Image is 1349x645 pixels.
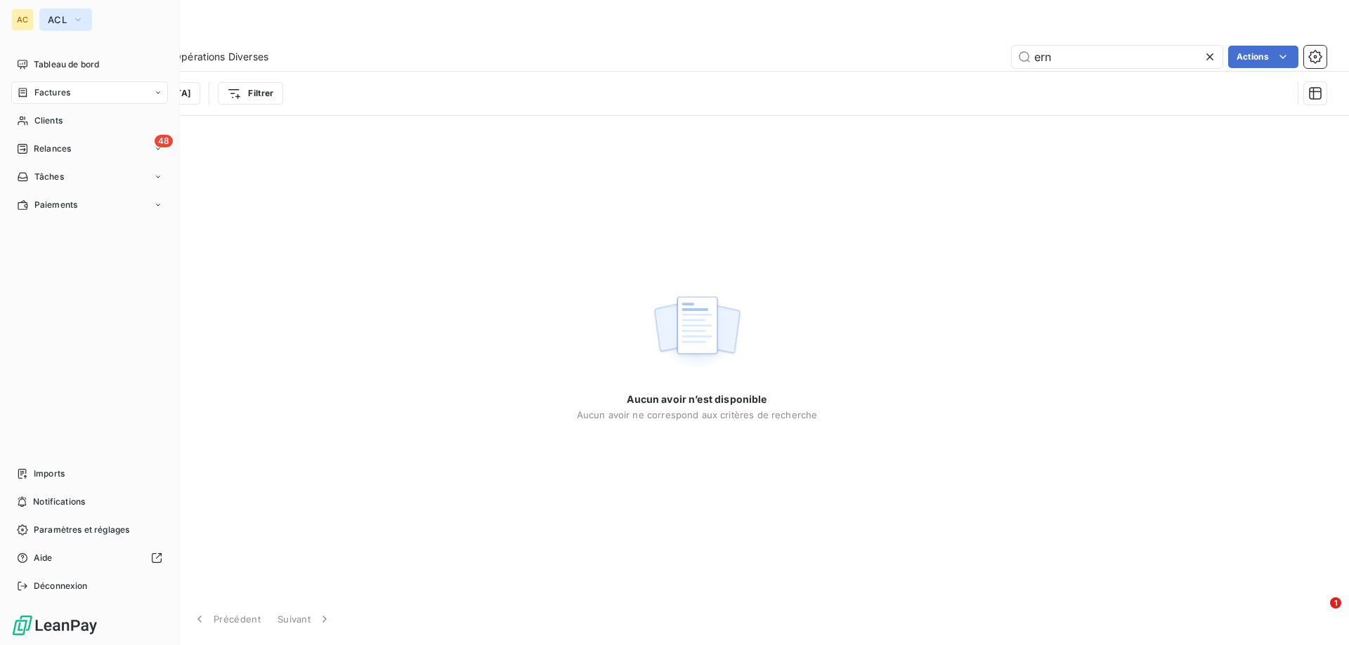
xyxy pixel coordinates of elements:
input: Rechercher [1012,46,1223,68]
span: Aucun avoir ne correspond aux critères de recherche [577,409,818,420]
span: Tableau de bord [34,58,99,71]
span: Clients [34,114,63,127]
span: 1 [1330,597,1341,609]
a: Aide [11,547,168,569]
span: Aucun avoir n’est disponible [627,392,767,406]
button: Suivant [269,604,340,634]
span: Factures [34,86,70,99]
img: Logo LeanPay [11,614,98,637]
span: Paramètres et réglages [34,524,129,536]
div: AC [11,8,34,31]
span: Opérations Diverses [174,50,268,64]
span: Tâches [34,171,64,183]
span: 48 [155,135,173,147]
span: Imports [34,467,65,480]
iframe: Intercom live chat [1301,597,1335,631]
span: Déconnexion [34,580,88,592]
span: Paiements [34,199,77,211]
button: Filtrer [218,82,282,105]
span: Relances [34,142,71,155]
button: Actions [1228,46,1298,68]
span: Aide [34,552,53,564]
img: empty state [652,288,742,375]
button: Précédent [184,604,269,634]
span: Notifications [33,496,85,508]
span: ACL [48,14,67,25]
